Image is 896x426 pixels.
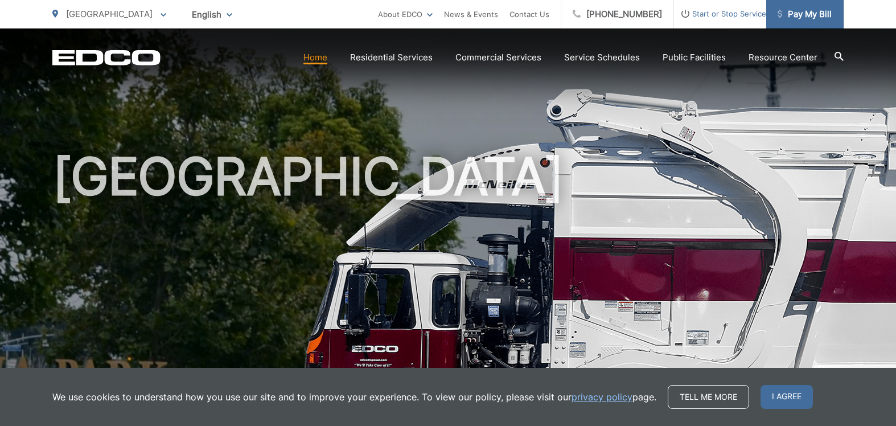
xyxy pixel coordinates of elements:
p: We use cookies to understand how you use our site and to improve your experience. To view our pol... [52,390,656,404]
a: Residential Services [350,51,433,64]
a: Contact Us [509,7,549,21]
span: I agree [761,385,813,409]
a: Commercial Services [455,51,541,64]
a: Home [303,51,327,64]
span: English [183,5,241,24]
a: Resource Center [749,51,817,64]
a: About EDCO [378,7,433,21]
a: privacy policy [572,390,632,404]
a: EDCD logo. Return to the homepage. [52,50,161,65]
a: Tell me more [668,385,749,409]
a: Service Schedules [564,51,640,64]
span: [GEOGRAPHIC_DATA] [66,9,153,19]
a: News & Events [444,7,498,21]
a: Public Facilities [663,51,726,64]
span: Pay My Bill [778,7,832,21]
